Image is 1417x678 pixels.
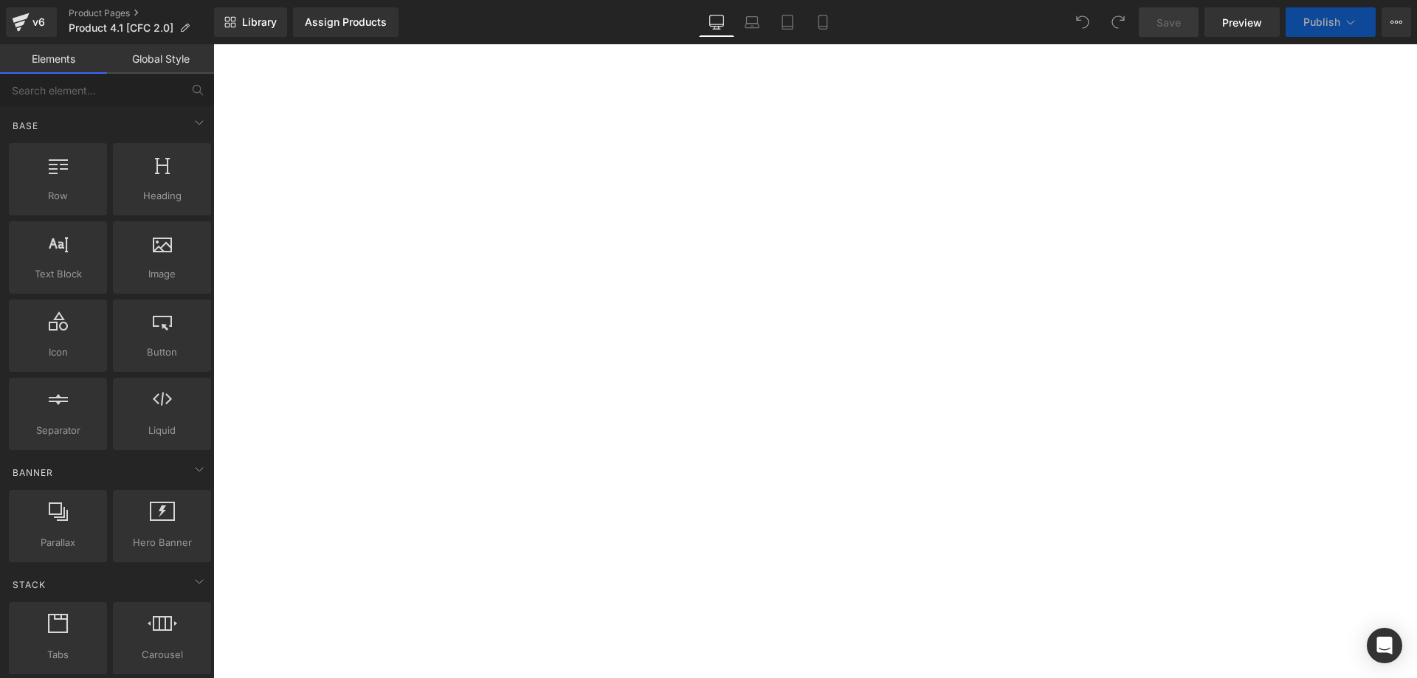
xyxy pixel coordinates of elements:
a: Global Style [107,44,214,74]
a: New Library [214,7,287,37]
span: Tabs [13,647,103,663]
span: Carousel [117,647,207,663]
span: Library [242,15,277,29]
span: Hero Banner [117,535,207,550]
a: Tablet [770,7,805,37]
span: Banner [11,466,55,480]
a: Product Pages [69,7,214,19]
span: Base [11,119,40,133]
span: Stack [11,578,47,592]
span: Image [117,266,207,282]
a: Laptop [734,7,770,37]
div: Open Intercom Messenger [1367,628,1402,663]
a: Preview [1204,7,1280,37]
span: Button [117,345,207,360]
a: Mobile [805,7,841,37]
span: Save [1156,15,1181,30]
button: Undo [1068,7,1097,37]
button: Publish [1286,7,1376,37]
span: Product 4.1 [CFC 2.0] [69,22,173,34]
span: Text Block [13,266,103,282]
span: Icon [13,345,103,360]
span: Publish [1303,16,1340,28]
div: v6 [30,13,48,32]
span: Preview [1222,15,1262,30]
span: Parallax [13,535,103,550]
span: Heading [117,188,207,204]
div: Assign Products [305,16,387,28]
a: Desktop [699,7,734,37]
a: v6 [6,7,57,37]
span: Separator [13,423,103,438]
span: Row [13,188,103,204]
button: Redo [1103,7,1133,37]
span: Liquid [117,423,207,438]
button: More [1382,7,1411,37]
